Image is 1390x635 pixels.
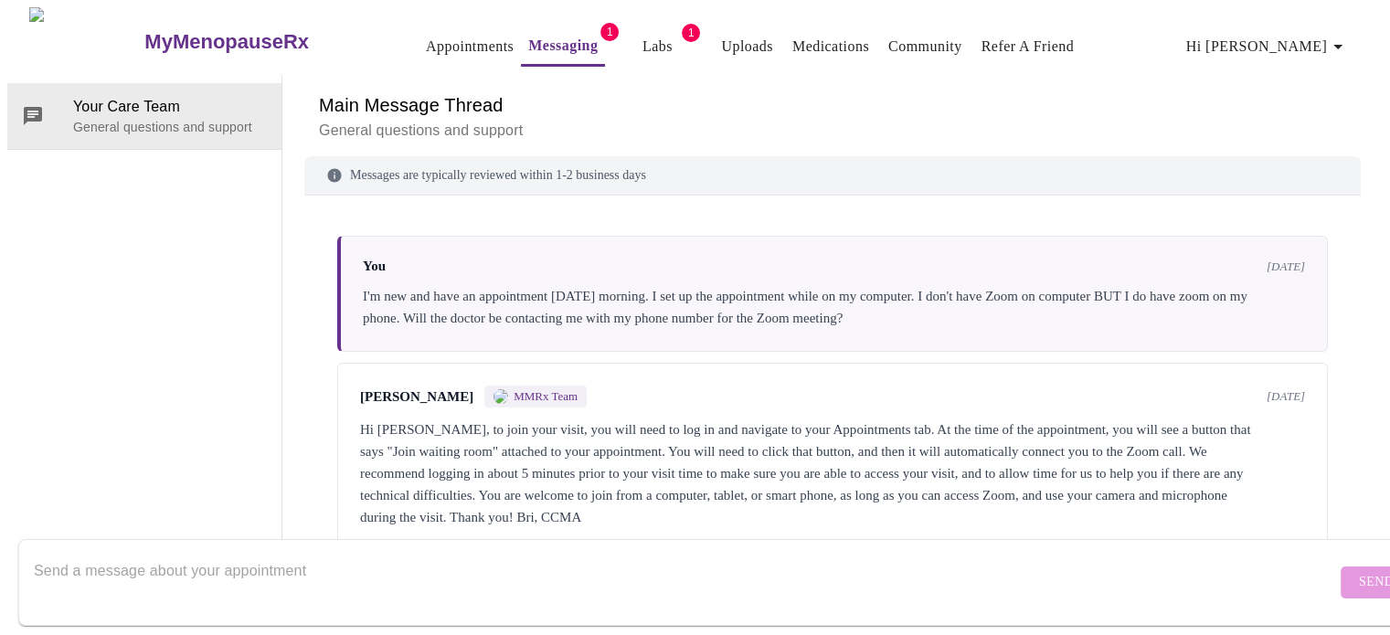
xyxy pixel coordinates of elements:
button: Refer a Friend [974,28,1082,65]
a: MyMenopauseRx [143,10,382,74]
div: Your Care TeamGeneral questions and support [7,83,281,149]
span: [PERSON_NAME] [360,389,473,405]
button: Labs [628,28,686,65]
a: Appointments [426,34,514,59]
button: Appointments [419,28,521,65]
p: General questions and support [319,120,1346,142]
div: Hi [PERSON_NAME], to join your visit, you will need to log in and navigate to your Appointments t... [360,418,1305,528]
span: [DATE] [1267,259,1305,274]
span: [DATE] [1267,389,1305,404]
img: MMRX [493,389,508,404]
div: Messages are typically reviewed within 1-2 business days [304,156,1361,196]
textarea: Send a message about your appointment [34,553,1336,611]
button: Hi [PERSON_NAME] [1179,28,1356,65]
span: 1 [682,24,700,42]
p: General questions and support [73,118,267,136]
button: Uploads [714,28,780,65]
img: MyMenopauseRx Logo [29,7,143,76]
span: Hi [PERSON_NAME] [1186,34,1349,59]
h6: Main Message Thread [319,90,1346,120]
div: I'm new and have an appointment [DATE] morning. I set up the appointment while on my computer. I ... [363,285,1305,329]
span: Your Care Team [73,96,267,118]
a: Messaging [528,33,598,58]
a: Labs [642,34,673,59]
span: You [363,259,386,274]
a: Community [888,34,962,59]
h3: MyMenopauseRx [144,30,309,54]
button: Medications [785,28,876,65]
button: Messaging [521,27,605,67]
span: 1 [600,23,619,41]
a: Refer a Friend [981,34,1075,59]
button: Community [881,28,970,65]
a: Uploads [721,34,773,59]
span: MMRx Team [514,389,578,404]
a: Medications [792,34,869,59]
